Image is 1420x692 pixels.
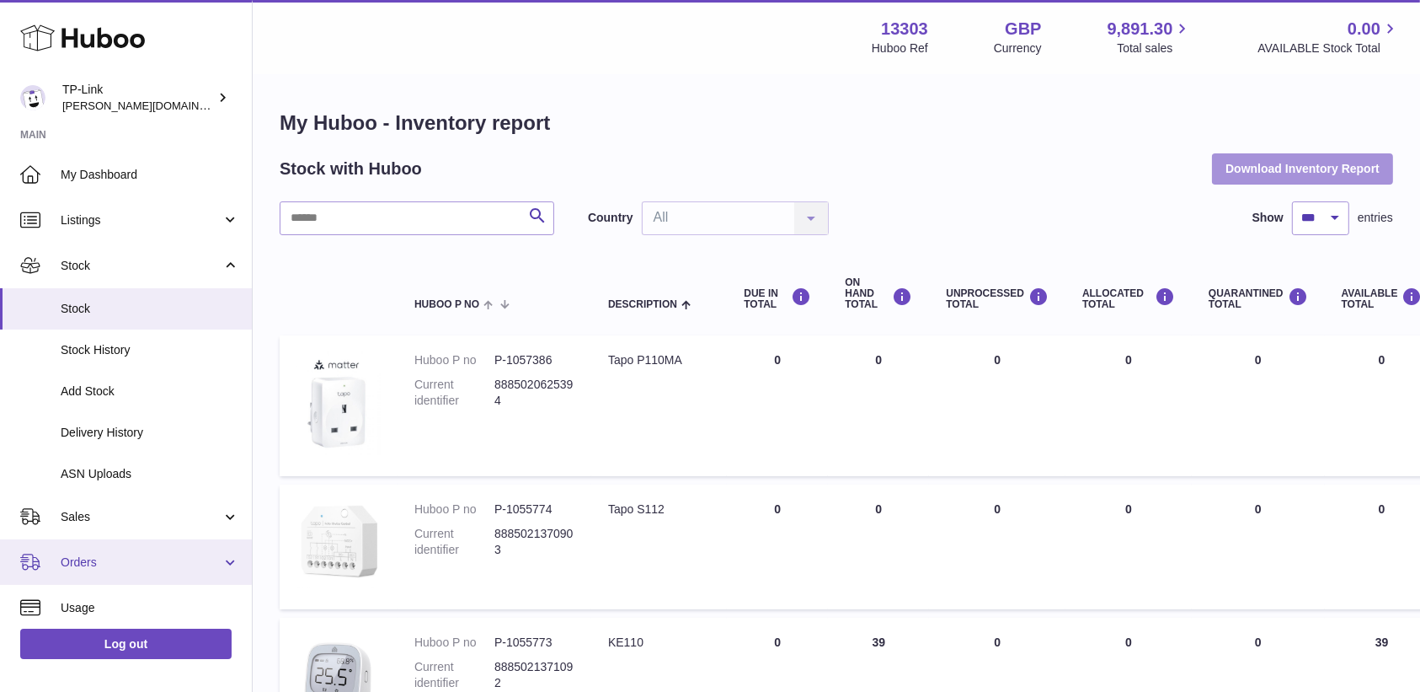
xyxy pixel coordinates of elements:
[61,258,222,274] span: Stock
[1255,502,1262,516] span: 0
[494,526,574,558] dd: 8885021370903
[1209,287,1308,310] div: QUARANTINED Total
[61,425,239,441] span: Delivery History
[494,502,574,518] dd: P-1055774
[727,485,828,609] td: 0
[1257,18,1400,56] a: 0.00 AVAILABLE Stock Total
[1348,18,1380,40] span: 0.00
[62,99,425,112] span: [PERSON_NAME][DOMAIN_NAME][EMAIL_ADDRESS][DOMAIN_NAME]
[61,466,239,482] span: ASN Uploads
[414,659,494,691] dt: Current identifier
[588,210,633,226] label: Country
[845,277,912,311] div: ON HAND Total
[1257,40,1400,56] span: AVAILABLE Stock Total
[608,352,710,368] div: Tapo P110MA
[61,342,239,358] span: Stock History
[946,287,1049,310] div: UNPROCESSED Total
[994,40,1042,56] div: Currency
[608,502,710,518] div: Tapo S112
[61,167,239,183] span: My Dashboard
[280,110,1393,137] h1: My Huboo - Inventory report
[1108,18,1173,40] span: 9,891.30
[494,352,574,368] dd: P-1057386
[414,635,494,651] dt: Huboo P no
[61,555,222,571] span: Orders
[494,377,574,409] dd: 8885020625394
[414,352,494,368] dt: Huboo P no
[1255,353,1262,367] span: 0
[61,301,239,317] span: Stock
[296,502,381,588] img: product image
[414,299,479,310] span: Huboo P no
[62,82,214,114] div: TP-Link
[1005,18,1041,40] strong: GBP
[881,18,928,40] strong: 13303
[61,212,222,228] span: Listings
[414,526,494,558] dt: Current identifier
[1358,210,1393,226] span: entries
[1108,18,1193,56] a: 9,891.30 Total sales
[414,502,494,518] dt: Huboo P no
[828,485,929,609] td: 0
[744,287,811,310] div: DUE IN TOTAL
[61,384,239,400] span: Add Stock
[61,509,222,525] span: Sales
[1252,210,1284,226] label: Show
[872,40,928,56] div: Huboo Ref
[61,600,239,616] span: Usage
[1065,485,1192,609] td: 0
[929,485,1065,609] td: 0
[1082,287,1175,310] div: ALLOCATED Total
[1255,636,1262,649] span: 0
[20,85,45,110] img: susie.li@tp-link.com
[1117,40,1192,56] span: Total sales
[20,629,232,659] a: Log out
[608,635,710,651] div: KE110
[280,158,422,180] h2: Stock with Huboo
[929,335,1065,476] td: 0
[1212,153,1393,184] button: Download Inventory Report
[494,659,574,691] dd: 8885021371092
[608,299,677,310] span: Description
[1065,335,1192,476] td: 0
[727,335,828,476] td: 0
[828,335,929,476] td: 0
[296,352,381,455] img: product image
[414,377,494,409] dt: Current identifier
[494,635,574,651] dd: P-1055773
